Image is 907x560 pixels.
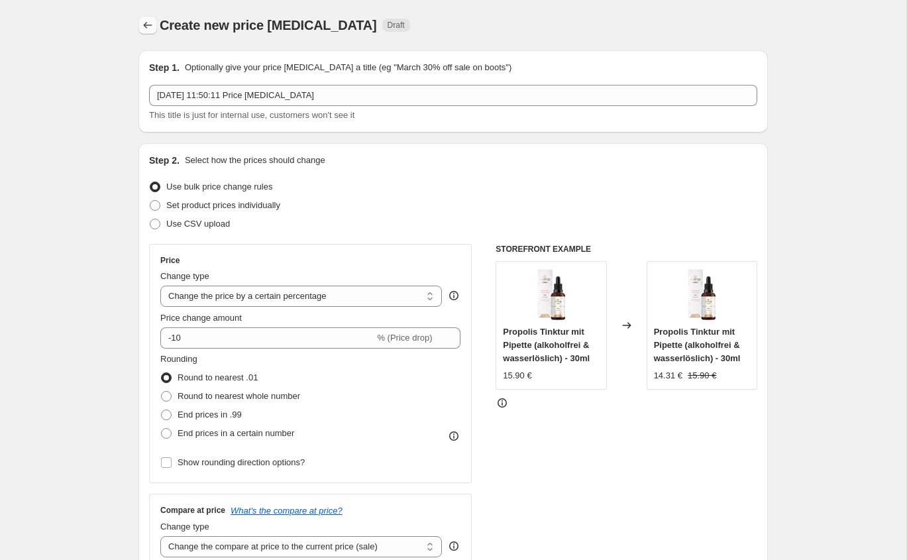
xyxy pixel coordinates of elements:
span: This title is just for internal use, customers won't see it [149,110,354,120]
div: help [447,539,460,553]
div: help [447,289,460,302]
span: % (Price drop) [377,333,432,343]
h6: STOREFRONT EXAMPLE [496,244,757,254]
span: Rounding [160,354,197,364]
p: Select how the prices should change [185,154,325,167]
span: Propolis Tinktur mit Pipette (alkoholfrei & wasserlöslich) - 30ml [503,327,590,363]
input: 30% off holiday sale [149,85,757,106]
span: Propolis Tinktur mit Pipette (alkoholfrei & wasserlöslich) - 30ml [654,327,741,363]
span: Price change amount [160,313,242,323]
div: 14.31 € [654,369,682,382]
span: Round to nearest whole number [178,391,300,401]
span: End prices in a certain number [178,428,294,438]
span: Draft [388,20,405,30]
strike: 15.90 € [688,369,716,382]
span: Change type [160,522,209,532]
h3: Price [160,255,180,266]
h2: Step 1. [149,61,180,74]
span: Round to nearest .01 [178,372,258,382]
p: Optionally give your price [MEDICAL_DATA] a title (eg "March 30% off sale on boots") [185,61,511,74]
button: What's the compare at price? [231,506,343,516]
span: Use bulk price change rules [166,182,272,192]
img: Bedrop-Propolis-Tinktur10_Mockup-Front_01_80x.png [675,268,728,321]
div: 15.90 € [503,369,531,382]
button: Price change jobs [138,16,157,34]
h2: Step 2. [149,154,180,167]
input: -15 [160,327,374,349]
span: Create new price [MEDICAL_DATA] [160,18,377,32]
h3: Compare at price [160,505,225,516]
span: Use CSV upload [166,219,230,229]
span: Show rounding direction options? [178,457,305,467]
span: Change type [160,271,209,281]
span: Set product prices individually [166,200,280,210]
span: End prices in .99 [178,410,242,420]
img: Bedrop-Propolis-Tinktur10_Mockup-Front_01_80x.png [525,268,578,321]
